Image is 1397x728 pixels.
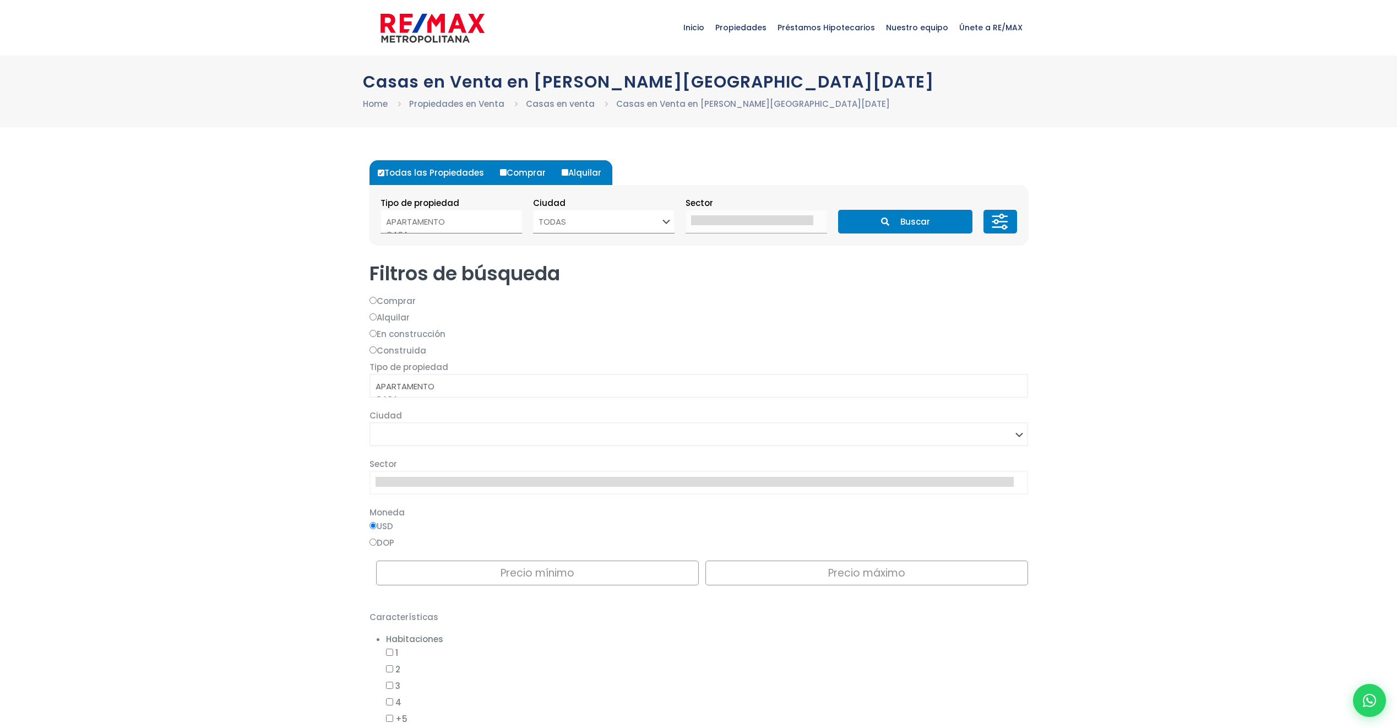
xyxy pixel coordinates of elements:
[376,393,1014,405] option: CASA
[954,11,1028,44] span: Únete a RE/MAX
[369,458,397,470] span: Sector
[369,410,402,421] span: Ciudad
[526,98,595,110] a: Casas en venta
[369,536,1028,550] label: DOP
[386,698,393,705] input: 4
[369,539,377,546] input: DOP
[497,160,557,185] label: Comprar
[395,713,407,725] span: +5
[710,11,772,44] span: Propiedades
[880,11,954,44] span: Nuestro equipo
[369,311,1028,324] label: Alquilar
[386,215,508,228] option: APARTAMENTO
[380,12,485,45] img: remax-metropolitana-logo
[375,160,495,185] label: Todas las Propiedades
[678,11,710,44] span: Inicio
[378,170,384,176] input: Todas las Propiedades
[562,169,568,176] input: Alquilar
[386,228,508,241] option: CASA
[500,169,507,176] input: Comprar
[772,11,880,44] span: Préstamos Hipotecarios
[376,380,1014,393] option: APARTAMENTO
[363,72,1035,91] h1: Casas en Venta en [PERSON_NAME][GEOGRAPHIC_DATA][DATE]
[533,197,566,209] span: Ciudad
[386,682,393,689] input: 3
[838,210,972,233] button: Buscar
[369,327,1028,341] label: En construcción
[363,98,388,110] a: Home
[395,664,400,675] span: 2
[369,361,448,373] span: Tipo de propiedad
[395,647,398,659] span: 1
[386,665,393,672] input: 2
[369,522,377,529] input: USD
[395,680,400,692] span: 3
[616,98,890,110] a: Casas en Venta en [PERSON_NAME][GEOGRAPHIC_DATA][DATE]
[705,561,1028,585] input: Precio máximo
[386,715,393,722] input: +5
[369,297,377,304] input: Comprar
[369,507,405,518] span: Moneda
[386,633,443,645] span: Habitaciones
[369,344,1028,357] label: Construida
[559,160,612,185] label: Alquilar
[369,313,377,320] input: Alquilar
[369,346,377,354] input: Construida
[686,197,713,209] span: Sector
[395,697,401,708] span: 4
[409,98,504,110] a: Propiedades en Venta
[380,197,459,209] span: Tipo de propiedad
[386,649,393,656] input: 1
[369,261,1028,286] h2: Filtros de búsqueda
[376,561,699,585] input: Precio mínimo
[369,294,1028,308] label: Comprar
[369,330,377,337] input: En construcción
[369,519,1028,533] label: USD
[369,610,1028,624] p: Características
